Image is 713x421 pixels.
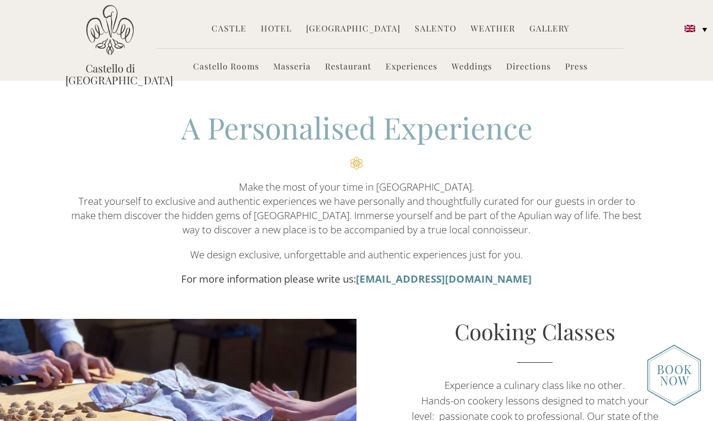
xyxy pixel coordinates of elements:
p: We design exclusive, unforgettable and authentic experiences just for you. [65,248,648,262]
a: Cooking Classes [455,316,616,346]
a: Gallery [529,23,569,36]
a: Restaurant [325,61,371,74]
p: Make the most of your time in [GEOGRAPHIC_DATA]. Treat yourself to exclusive and authentic experi... [65,180,648,238]
a: Hotel [261,23,292,36]
a: [GEOGRAPHIC_DATA] [306,23,400,36]
a: Press [565,61,588,74]
a: [EMAIL_ADDRESS][DOMAIN_NAME] [356,272,532,286]
a: Castello di [GEOGRAPHIC_DATA] [65,62,154,86]
h2: A Personalised Experience [65,107,648,170]
img: new-booknow.png [647,344,701,406]
a: Experiences [386,61,437,74]
a: Weather [471,23,515,36]
a: Directions [506,61,551,74]
a: Masseria [273,61,311,74]
img: English [684,25,695,32]
a: Weddings [452,61,492,74]
img: Castello di Ugento [86,5,134,55]
a: Castello Rooms [193,61,259,74]
strong: For more information please write us: [181,272,356,286]
a: Salento [415,23,456,36]
a: Castle [212,23,247,36]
